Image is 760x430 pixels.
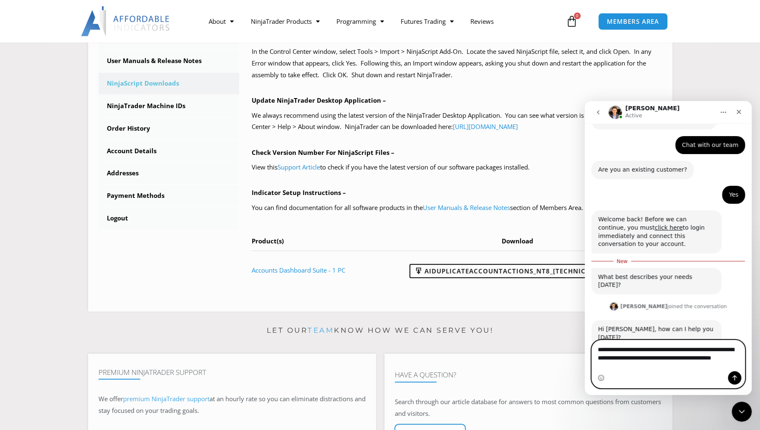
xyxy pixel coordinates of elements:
[98,162,240,184] a: Addresses
[98,207,240,229] a: Logout
[252,237,284,245] span: Product(s)
[308,326,334,334] a: team
[98,395,123,403] span: We offer
[81,6,171,36] img: LogoAI | Affordable Indicators – NinjaTrader
[252,46,662,81] p: In the Control Center window, select Tools > Import > NinjaScript Add-On. Locate the saved NinjaS...
[252,148,394,157] b: Check Version Number For NinjaScript Files –
[462,12,502,31] a: Reviews
[88,324,672,337] p: Let our know how we can serve you!
[598,13,668,30] a: MEMBERS AREA
[395,371,662,379] h4: Have A Question?
[98,140,240,162] a: Account Details
[252,188,346,197] b: Indicator Setup Instructions –
[200,12,563,31] nav: Menu
[252,202,662,214] p: You can find documentation for all software products in the section of Members Area.
[98,118,240,139] a: Order History
[278,163,320,171] a: Support Article
[585,101,752,395] iframe: Intercom live chat
[328,12,392,31] a: Programming
[553,9,590,33] a: 0
[392,12,462,31] a: Futures Trading
[574,13,581,19] span: 0
[252,96,386,104] b: Update NinjaTrader Desktop Application –
[423,203,510,212] a: User Manuals & Release Notes
[453,122,518,131] a: [URL][DOMAIN_NAME]
[98,95,240,117] a: NinjaTrader Machine IDs
[98,50,240,72] a: User Manuals & Release Notes
[607,18,659,25] span: MEMBERS AREA
[502,237,533,245] span: Download
[732,402,752,422] iframe: Intercom live chat
[242,12,328,31] a: NinjaTrader Products
[98,73,240,94] a: NinjaScript Downloads
[98,368,366,377] h4: Premium NinjaTrader Support
[252,266,345,274] a: Accounts Dashboard Suite - 1 PC
[98,185,240,207] a: Payment Methods
[409,264,625,278] a: AIDuplicateAccountActions_NT8_[TECHNICAL_ID].zip
[98,395,366,415] span: at an hourly rate so you can eliminate distractions and stay focused on your trading goals.
[200,12,242,31] a: About
[252,162,662,173] p: View this to check if you have the latest version of our software packages installed.
[98,28,240,229] nav: Account pages
[252,110,662,133] p: We always recommend using the latest version of the NinjaTrader Desktop Application. You can see ...
[395,396,662,420] p: Search through our article database for answers to most common questions from customers and visit...
[123,395,210,403] a: premium NinjaTrader support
